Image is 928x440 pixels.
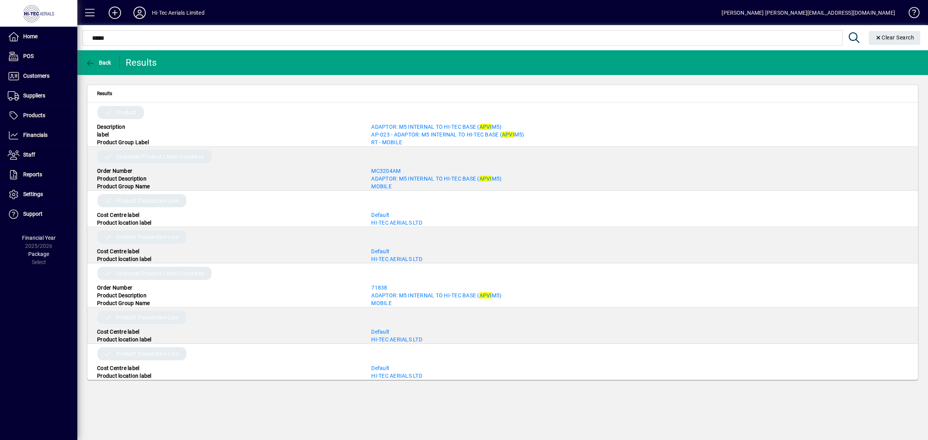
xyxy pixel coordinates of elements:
a: Default [371,212,389,218]
em: APVI [502,131,514,138]
span: Settings [23,191,43,197]
span: ADAPTOR: M5 INTERNAL TO HI-TEC BASE ( M5) [371,176,502,182]
div: Product Group Label [91,138,365,146]
div: Product Group Name [91,299,365,307]
div: Cost Centre label [91,211,365,219]
span: POS [23,53,34,59]
a: Default [371,365,389,371]
a: Home [4,27,77,46]
span: AP-023 - ADAPTOR: M5 INTERNAL TO HI-TEC BASE ( M5) [371,131,524,138]
div: Description [91,123,365,131]
span: Package [28,251,49,257]
div: Product Group Name [91,182,365,190]
div: Product location label [91,372,365,380]
em: APVI [479,176,492,182]
a: HI-TEC AERIALS LTD [371,256,422,262]
a: ADAPTOR: M5 INTERNAL TO HI-TEC BASE (APVIM5) [371,292,502,298]
div: Product location label [91,336,365,343]
span: Support [23,211,43,217]
button: Add [102,6,127,20]
span: Customer Product Latest Purchase [116,153,204,160]
em: APVI [479,292,492,298]
a: HI-TEC AERIALS LTD [371,373,422,379]
span: Back [85,60,111,66]
div: Product Description [91,292,365,299]
div: [PERSON_NAME] [PERSON_NAME][EMAIL_ADDRESS][DOMAIN_NAME] [722,7,895,19]
a: ADAPTOR: M5 INTERNAL TO HI-TEC BASE (APVIM5) [371,124,502,130]
a: HI-TEC AERIALS LTD [371,336,422,343]
button: Profile [127,6,152,20]
a: MOBILE [371,300,392,306]
a: POS [4,47,77,66]
em: APVI [479,124,492,130]
a: Settings [4,185,77,204]
a: Suppliers [4,86,77,106]
a: Staff [4,145,77,165]
span: Clear Search [875,34,914,41]
span: Customer Product Latest Purchase [116,269,204,277]
span: Staff [23,152,35,158]
a: MOBILE [371,183,392,189]
div: Cost Centre label [91,328,365,336]
span: Product Transaction Line [116,233,179,241]
span: Product [116,109,136,116]
div: Product location label [91,219,365,227]
span: ADAPTOR: M5 INTERNAL TO HI-TEC BASE ( M5) [371,124,502,130]
a: Default [371,248,389,254]
a: ADAPTOR: M5 INTERNAL TO HI-TEC BASE (APVIM5) [371,176,502,182]
div: Cost Centre label [91,364,365,372]
div: Results [126,56,159,69]
a: 71838 [371,285,387,291]
app-page-header-button: Back [77,56,120,70]
a: HI-TEC AERIALS LTD [371,220,422,226]
span: ADAPTOR: M5 INTERNAL TO HI-TEC BASE ( M5) [371,292,502,298]
span: Reports [23,171,42,177]
a: Customers [4,67,77,86]
div: label [91,131,365,138]
span: Results [97,89,112,98]
a: AP-023 - ADAPTOR: M5 INTERNAL TO HI-TEC BASE (APVIM5) [371,131,524,138]
a: Default [371,329,389,335]
a: Support [4,205,77,224]
div: Cost Centre label [91,247,365,255]
a: MC3204AM [371,168,401,174]
div: Order Number [91,284,365,292]
div: Hi-Tec Aerials Limited [152,7,205,19]
span: Suppliers [23,92,45,99]
button: Back [84,56,113,70]
a: Financials [4,126,77,145]
a: Knowledge Base [903,2,918,27]
span: Product Transaction Line [116,314,179,321]
span: Customers [23,73,49,79]
span: Financial Year [22,235,56,241]
span: Product Transaction Line [116,350,179,358]
div: Product location label [91,255,365,263]
div: Product Description [91,175,365,182]
div: Order Number [91,167,365,175]
a: Reports [4,165,77,184]
span: Product Transaction Line [116,197,179,205]
button: Clear [869,31,921,45]
span: Products [23,112,45,118]
a: Products [4,106,77,125]
span: Financials [23,132,48,138]
span: Home [23,33,38,39]
a: RT - MOBILE [371,139,402,145]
